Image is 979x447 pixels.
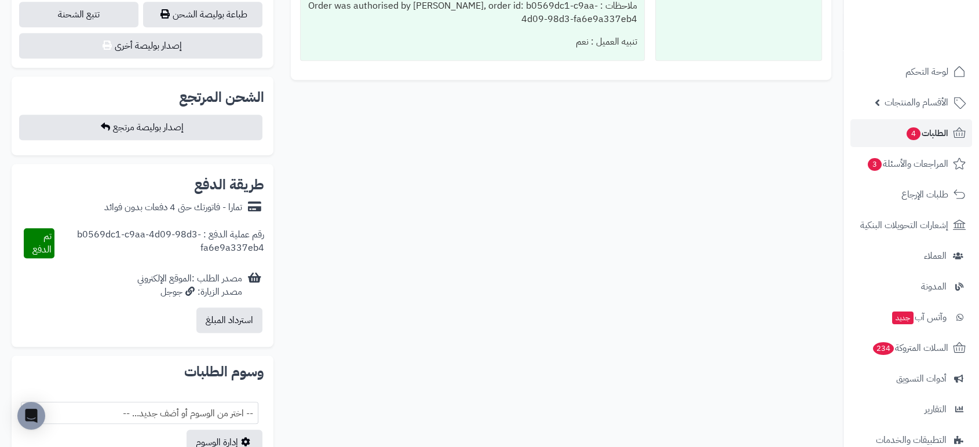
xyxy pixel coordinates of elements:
span: المراجعات والأسئلة [867,156,948,172]
span: التقارير [925,401,947,417]
span: 234 [873,342,894,355]
h2: طريقة الدفع [194,178,264,192]
a: العملاء [850,242,972,270]
span: إشعارات التحويلات البنكية [860,217,948,233]
span: أدوات التسويق [896,371,947,387]
span: وآتس آب [891,309,947,325]
span: -- اختر من الوسوم أو أضف جديد... -- [21,402,258,424]
a: المدونة [850,273,972,301]
span: الأقسام والمنتجات [885,94,948,111]
div: مصدر الزيارة: جوجل [137,285,242,299]
a: الطلبات4 [850,119,972,147]
a: إشعارات التحويلات البنكية [850,211,972,239]
div: رقم عملية الدفع : b0569dc1-c9aa-4d09-98d3-fa6e9a337eb4 [54,228,264,258]
button: إصدار بوليصة مرتجع [19,115,262,140]
span: -- اختر من الوسوم أو أضف جديد... -- [21,402,258,424]
span: لوحة التحكم [905,64,948,80]
h2: وسوم الطلبات [21,365,264,379]
div: تمارا - فاتورتك حتى 4 دفعات بدون فوائد [104,201,242,214]
span: السلات المتروكة [872,340,948,356]
a: التقارير [850,395,972,423]
a: طباعة بوليصة الشحن [143,2,262,27]
a: تتبع الشحنة [19,2,138,27]
img: logo-2.png [900,30,968,54]
a: وآتس آبجديد [850,303,972,331]
div: مصدر الطلب :الموقع الإلكتروني [137,272,242,299]
a: لوحة التحكم [850,58,972,86]
div: Open Intercom Messenger [17,402,45,430]
span: العملاء [924,248,947,264]
button: إصدار بوليصة أخرى [19,33,262,58]
span: الطلبات [905,125,948,141]
a: أدوات التسويق [850,365,972,393]
span: 3 [868,158,882,171]
button: استرداد المبلغ [196,307,262,333]
span: المدونة [921,279,947,295]
span: جديد [892,312,914,324]
a: السلات المتروكة234 [850,334,972,362]
a: المراجعات والأسئلة3 [850,150,972,178]
div: تنبيه العميل : نعم [308,31,637,53]
h2: الشحن المرتجع [179,90,264,104]
span: طلبات الإرجاع [901,186,948,203]
span: تم الدفع [32,229,52,257]
a: طلبات الإرجاع [850,181,972,208]
span: 4 [907,127,920,140]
